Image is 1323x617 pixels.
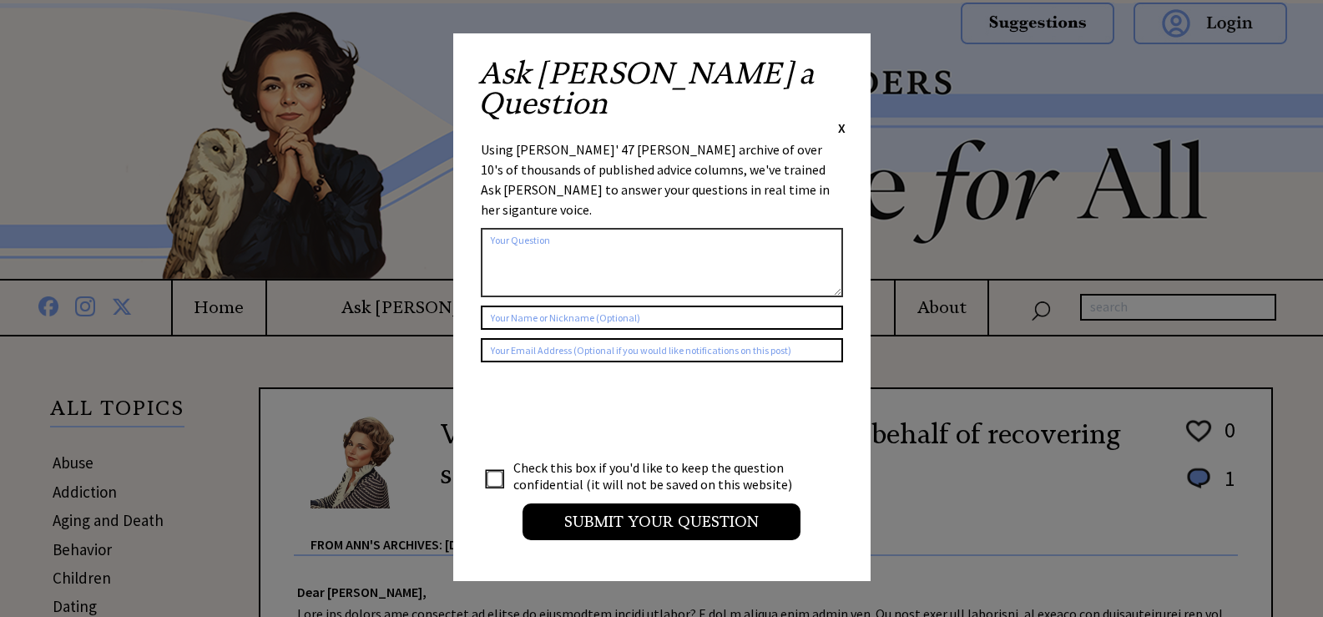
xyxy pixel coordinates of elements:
[481,379,735,444] iframe: reCAPTCHA
[523,503,800,540] input: Submit your Question
[838,119,846,136] span: X
[513,458,808,493] td: Check this box if you'd like to keep the question confidential (it will not be saved on this webs...
[481,139,843,220] div: Using [PERSON_NAME]' 47 [PERSON_NAME] archive of over 10's of thousands of published advice colum...
[481,306,843,330] input: Your Name or Nickname (Optional)
[478,58,846,119] h2: Ask [PERSON_NAME] a Question
[481,338,843,362] input: Your Email Address (Optional if you would like notifications on this post)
